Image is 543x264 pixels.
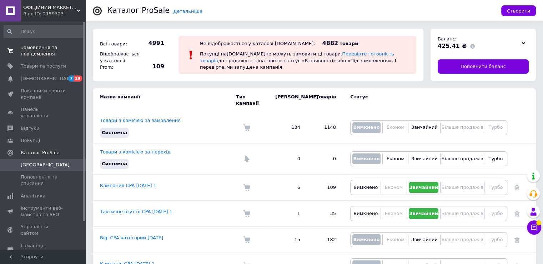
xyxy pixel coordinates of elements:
span: 4991 [139,39,164,47]
button: Звичайний [410,234,438,245]
span: Управління сайтом [21,224,66,236]
span: Товари та послуги [21,63,66,69]
button: Вимкнено [352,208,379,219]
div: Не відображається у каталозі [DOMAIN_NAME]: [200,41,315,46]
span: Вимкнено [353,156,379,161]
button: Економ [384,153,406,164]
button: Турбо [486,234,505,245]
td: 1 [268,201,307,227]
div: Ваш ID: 2159323 [23,11,86,17]
a: Товари з комісією за замовлення [100,118,181,123]
span: Покупці [21,137,40,144]
button: Звичайний [409,208,439,219]
span: Звичайний [409,185,438,190]
img: :exclamation: [186,50,196,60]
span: Більше продажів [441,185,483,190]
button: Вимкнено [352,234,381,245]
button: Створити [501,5,536,16]
img: Комісія за замовлення [243,184,250,191]
td: 109 [307,175,343,201]
span: Відгуки [21,125,39,132]
span: Звичайний [411,124,438,130]
span: 425.41 ₴ [438,43,467,49]
td: 134 [268,112,307,143]
span: Більше продажів [441,211,483,216]
td: Тип кампанії [236,88,268,112]
button: Більше продажів [442,153,482,164]
button: Звичайний [410,122,438,133]
button: Економ [384,234,406,245]
span: Турбо [488,185,503,190]
td: Назва кампанії [93,88,236,112]
button: Економ [383,208,404,219]
td: [PERSON_NAME] [268,88,307,112]
span: Турбо [488,156,503,161]
button: Економ [383,182,404,193]
span: Турбо [488,211,503,216]
span: Звичайний [411,156,438,161]
img: Комісія за замовлення [243,210,250,217]
button: Турбо [486,182,505,193]
td: 15 [268,227,307,253]
span: Каталог ProSale [21,150,59,156]
button: Вимкнено [352,153,381,164]
span: Вимкнено [353,124,379,130]
span: Більше продажів [441,237,483,242]
td: 6 [268,175,307,201]
button: Турбо [486,122,505,133]
button: Більше продажів [442,122,482,133]
a: Кампания CPA [DATE] 1 [100,183,156,188]
button: Звичайний [409,182,439,193]
td: 0 [268,143,307,174]
div: Всі товари: [98,39,137,49]
button: Звичайний [410,153,438,164]
span: [DEMOGRAPHIC_DATA] [21,75,74,82]
span: Звичайний [409,211,438,216]
span: 4882 [322,40,338,47]
span: Звичайний [411,237,438,242]
button: Більше продажів [442,208,482,219]
td: Товарів [307,88,343,112]
span: Турбо [488,124,503,130]
span: 19 [74,75,82,82]
td: 0 [307,143,343,174]
a: Перевірте готовність товарів [200,51,394,63]
td: 182 [307,227,343,253]
a: Детальніше [173,9,202,14]
a: Товари з комісією за перехід [100,149,171,155]
span: Економ [387,237,404,242]
button: Турбо [486,208,505,219]
button: Турбо [486,153,505,164]
button: Більше продажів [442,182,482,193]
td: 1148 [307,112,343,143]
img: Комісія за перехід [243,155,250,162]
img: Комісія за замовлення [243,124,250,131]
button: Більше продажів [442,234,482,245]
a: Тактичне взуття CPA [DATE] 1 [100,209,172,214]
span: Економ [387,124,404,130]
a: Видалити [514,185,519,190]
span: Гаманець компанії [21,243,66,255]
span: товари [340,41,358,46]
span: Економ [385,211,403,216]
span: Вимкнено [353,237,379,242]
span: Поповнення та списання [21,174,66,187]
span: Більше продажів [441,156,483,161]
div: Каталог ProSale [107,7,170,14]
button: Економ [384,122,406,133]
span: Баланс: [438,36,457,41]
span: Створити [507,8,530,14]
input: Пошук [4,25,84,38]
span: ОФІЦІЙНИЙ MARKET UKRAINE [23,4,77,11]
img: Комісія за замовлення [243,236,250,243]
span: Поповнити баланс [461,63,506,70]
span: Турбо [488,237,503,242]
span: 109 [139,63,164,70]
a: Bigl CPA категории [DATE] [100,235,163,240]
button: Вимкнено [352,122,381,133]
span: [GEOGRAPHIC_DATA] [21,162,70,168]
span: Панель управління [21,106,66,119]
span: Економ [387,156,404,161]
span: Системна [102,130,127,135]
span: Показники роботи компанії [21,88,66,101]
